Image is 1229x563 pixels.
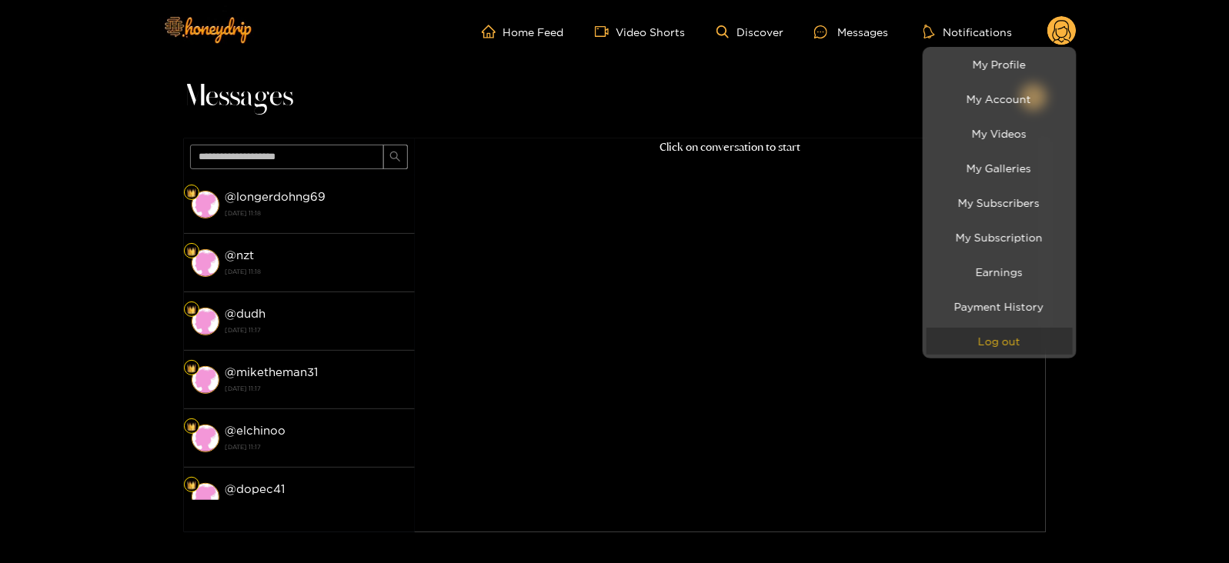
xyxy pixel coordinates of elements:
[927,189,1073,216] a: My Subscribers
[927,328,1073,355] button: Log out
[927,120,1073,147] a: My Videos
[927,155,1073,182] a: My Galleries
[927,224,1073,251] a: My Subscription
[927,293,1073,320] a: Payment History
[927,258,1073,285] a: Earnings
[927,85,1073,112] a: My Account
[927,51,1073,78] a: My Profile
